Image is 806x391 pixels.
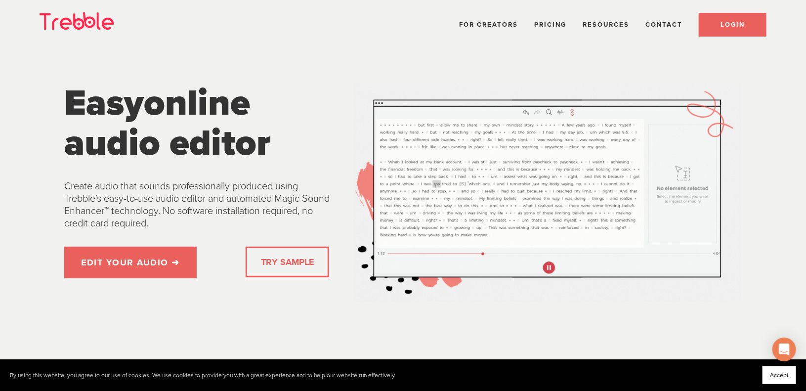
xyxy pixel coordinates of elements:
img: Trebble [40,12,114,30]
button: Accept [763,366,796,384]
a: For Creators [459,21,518,29]
span: LOGIN [721,21,745,29]
a: EDIT YOUR AUDIO ➜ [64,247,197,278]
a: TRY SAMPLE [257,252,318,272]
a: LOGIN [699,13,766,37]
span: Resources [583,21,629,29]
h1: online audio editor [64,83,337,164]
p: By using this website, you agree to our use of cookies. We use cookies to provide you with a grea... [10,372,396,379]
p: Trusted by [207,357,599,368]
span: Accept [770,372,789,379]
a: Pricing [534,21,566,29]
a: Contact [645,21,682,29]
img: Trebble Audio Editor Demo Gif [353,83,741,302]
div: Open Intercom Messenger [772,338,796,361]
span: Easy [64,81,144,125]
p: Create audio that sounds professionally produced using Trebble’s easy-to-use audio editor and aut... [64,180,337,230]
